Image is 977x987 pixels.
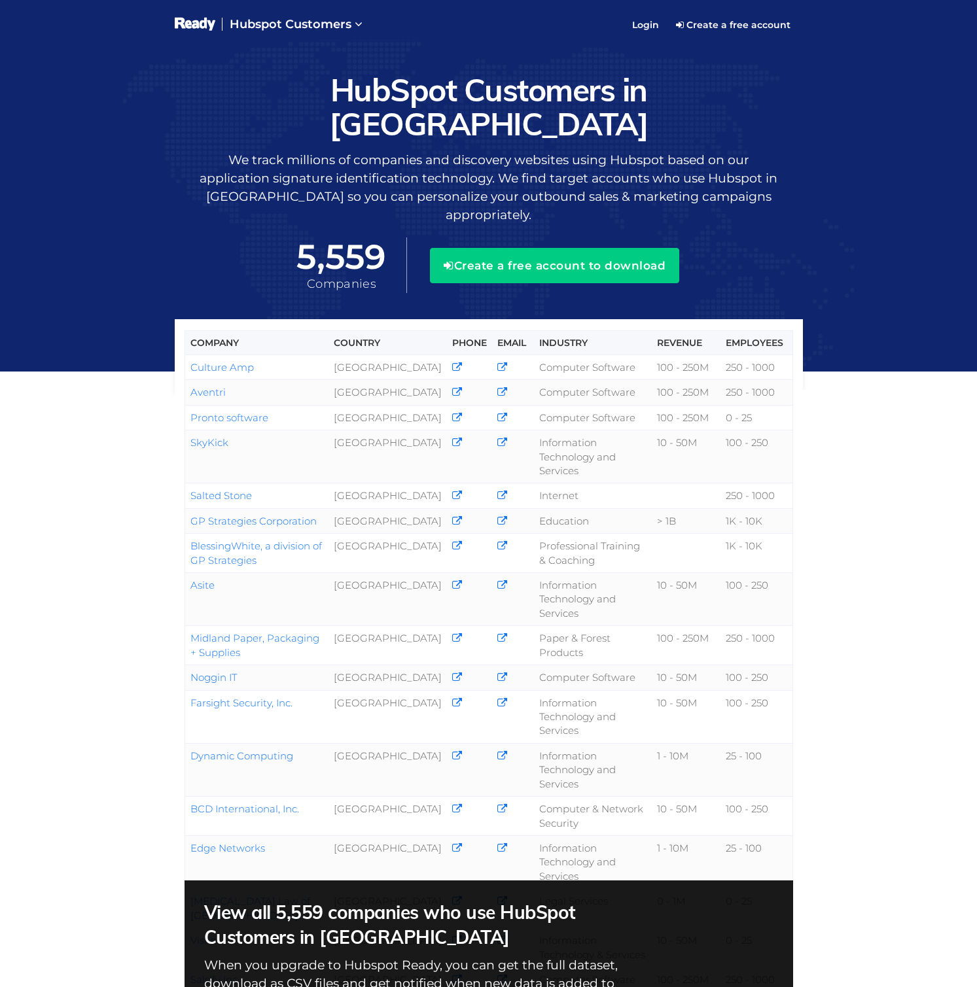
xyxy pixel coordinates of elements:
a: Culture Amp [190,361,254,373]
td: 1 - 10M [652,835,720,888]
td: 100 - 250 [720,573,792,626]
a: Asite [190,579,215,591]
td: 100 - 250M [652,380,720,405]
td: Computer Software [534,380,652,405]
td: Computer Software [534,355,652,379]
td: 1K - 10K [720,508,792,533]
td: Computer Software [534,665,652,690]
a: Login [624,9,667,41]
td: [GEOGRAPHIC_DATA] [329,743,447,796]
td: Professional Training & Coaching [534,534,652,573]
td: [GEOGRAPHIC_DATA] [329,483,447,508]
td: > 1B [652,508,720,533]
td: 250 - 1000 [720,355,792,379]
td: Information Technology and Services [534,835,652,888]
td: 100 - 250 [720,430,792,483]
td: [GEOGRAPHIC_DATA] [329,690,447,743]
td: 10 - 50M [652,797,720,836]
td: [GEOGRAPHIC_DATA] [329,534,447,573]
a: Edge Networks [190,842,265,854]
a: BCD International, Inc. [190,803,299,815]
td: [GEOGRAPHIC_DATA] [329,573,447,626]
span: Companies [307,277,376,291]
span: Hubspot Customers [230,17,351,31]
a: SkyKick [190,436,228,449]
a: Dynamic Computing [190,750,293,762]
td: Paper & Forest Products [534,626,652,665]
td: Information Technology and Services [534,743,652,796]
th: Revenue [652,330,720,355]
h2: View all 5,559 companies who use HubSpot Customers in [GEOGRAPHIC_DATA] [204,900,671,950]
a: Aventri [190,386,226,398]
button: Create a free account to download [430,248,679,283]
td: 25 - 100 [720,835,792,888]
td: [GEOGRAPHIC_DATA] [329,626,447,665]
td: Internet [534,483,652,508]
td: [GEOGRAPHIC_DATA] [329,835,447,888]
td: [GEOGRAPHIC_DATA] [329,380,447,405]
th: Industry [534,330,652,355]
th: Employees [720,330,792,355]
td: 10 - 50M [652,665,720,690]
td: 10 - 50M [652,573,720,626]
td: 250 - 1000 [720,626,792,665]
a: Noggin IT [190,671,237,684]
td: 100 - 250M [652,405,720,430]
th: Phone [447,330,492,355]
td: [GEOGRAPHIC_DATA] [329,355,447,379]
td: Computer & Network Security [534,797,652,836]
a: GP Strategies Corporation [190,515,317,527]
td: Information Technology and Services [534,690,652,743]
td: 100 - 250M [652,355,720,379]
td: 0 - 25 [720,405,792,430]
h1: HubSpot Customers in [GEOGRAPHIC_DATA] [175,73,803,142]
span: 5,559 [296,238,387,276]
td: 100 - 250 [720,797,792,836]
td: 10 - 50M [652,430,720,483]
p: We track millions of companies and discovery websites using Hubspot based on our application sign... [175,151,803,224]
td: 100 - 250 [720,690,792,743]
td: [GEOGRAPHIC_DATA] [329,405,447,430]
a: Midland Paper, Packaging + Supplies [190,632,319,658]
td: 250 - 1000 [720,380,792,405]
a: Salted Stone [190,489,252,502]
td: 10 - 50M [652,690,720,743]
td: 100 - 250M [652,626,720,665]
img: logo [175,16,216,33]
td: 1 - 10M [652,743,720,796]
td: [GEOGRAPHIC_DATA] [329,797,447,836]
td: 100 - 250 [720,665,792,690]
td: [GEOGRAPHIC_DATA] [329,665,447,690]
td: Information Technology and Services [534,430,652,483]
td: [GEOGRAPHIC_DATA] [329,508,447,533]
a: Pronto software [190,411,268,424]
td: 1K - 10K [720,534,792,573]
a: Hubspot Customers [222,7,370,43]
th: Country [329,330,447,355]
td: Information Technology and Services [534,573,652,626]
a: BlessingWhite, a division of GP Strategies [190,540,322,566]
a: Farsight Security, Inc. [190,697,293,709]
td: Education [534,508,652,533]
th: Company [185,330,329,355]
a: Create a free account [667,14,800,35]
span: Login [632,19,659,31]
th: Email [492,330,534,355]
td: [GEOGRAPHIC_DATA] [329,430,447,483]
td: Computer Software [534,405,652,430]
td: 250 - 1000 [720,483,792,508]
td: 25 - 100 [720,743,792,796]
